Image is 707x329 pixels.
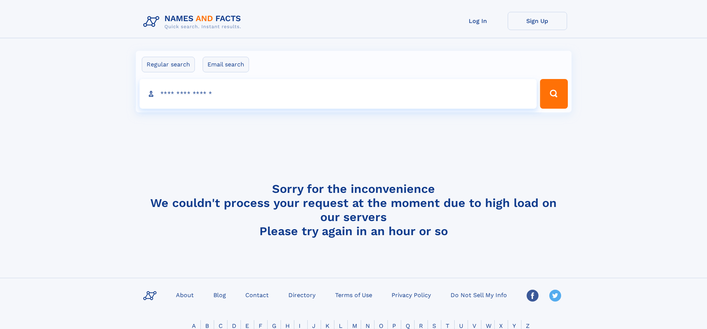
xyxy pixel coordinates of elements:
a: About [173,289,197,300]
img: Facebook [527,290,539,302]
a: Do Not Sell My Info [448,289,510,300]
img: Logo Names and Facts [140,12,247,32]
a: Sign Up [508,12,567,30]
label: Regular search [142,57,195,72]
a: Blog [210,289,229,300]
a: Privacy Policy [389,289,434,300]
input: search input [140,79,537,109]
label: Email search [203,57,249,72]
a: Log In [448,12,508,30]
a: Contact [242,289,272,300]
img: Twitter [549,290,561,302]
a: Directory [285,289,318,300]
a: Terms of Use [332,289,375,300]
button: Search Button [540,79,567,109]
h4: Sorry for the inconvenience We couldn't process your request at the moment due to high load on ou... [140,182,567,238]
